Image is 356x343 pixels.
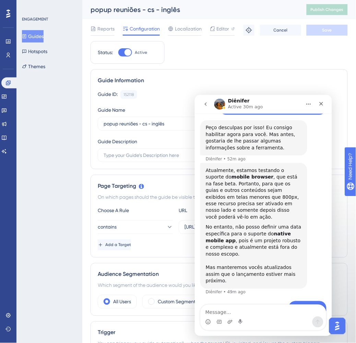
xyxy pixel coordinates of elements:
button: Save [307,25,348,36]
span: Add a Target [105,242,131,248]
input: Type your Guide’s Name here [104,120,214,127]
label: All Users [113,298,131,306]
div: URL [179,207,254,215]
span: Cancel [274,27,288,33]
iframe: UserGuiding AI Assistant Launcher [327,316,348,336]
button: Publish Changes [307,4,348,15]
button: Cancel [260,25,301,36]
span: Publish Changes [311,7,344,12]
div: Guide Information [98,76,341,85]
span: contains [98,223,117,231]
div: Audience Segmentation [98,270,341,279]
div: Guide Description [98,137,137,146]
div: Which segment of the audience would you like to show this guide to? [98,281,341,290]
span: Need Help? [16,2,43,10]
button: Hotspots [22,45,47,58]
div: Guide Name [98,106,125,114]
button: Themes [22,60,45,73]
span: Configuration [130,25,160,33]
label: Custom Segment [158,298,195,306]
div: 152118 [123,92,134,97]
div: Page Targeting [98,182,341,190]
div: Status: [98,48,113,57]
div: Choose A Rule [98,207,173,215]
span: Editor [217,25,229,33]
span: Reports [97,25,115,33]
div: ENGAGEMENT [22,16,48,22]
div: On which pages should the guide be visible to your end users? [98,193,341,201]
button: Guides [22,30,44,42]
div: Trigger [98,329,341,337]
span: Localization [175,25,202,33]
button: contains [98,220,173,234]
div: Guide ID: [98,90,118,99]
span: Save [322,27,332,33]
div: popup reuniões - cs - inglês [91,5,289,14]
span: Active [135,50,147,55]
button: Add a Target [98,240,131,250]
input: yourwebsite.com/path [185,223,295,231]
iframe: Intercom live chat [195,95,332,336]
input: Type your Guide’s Description here [104,151,214,159]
